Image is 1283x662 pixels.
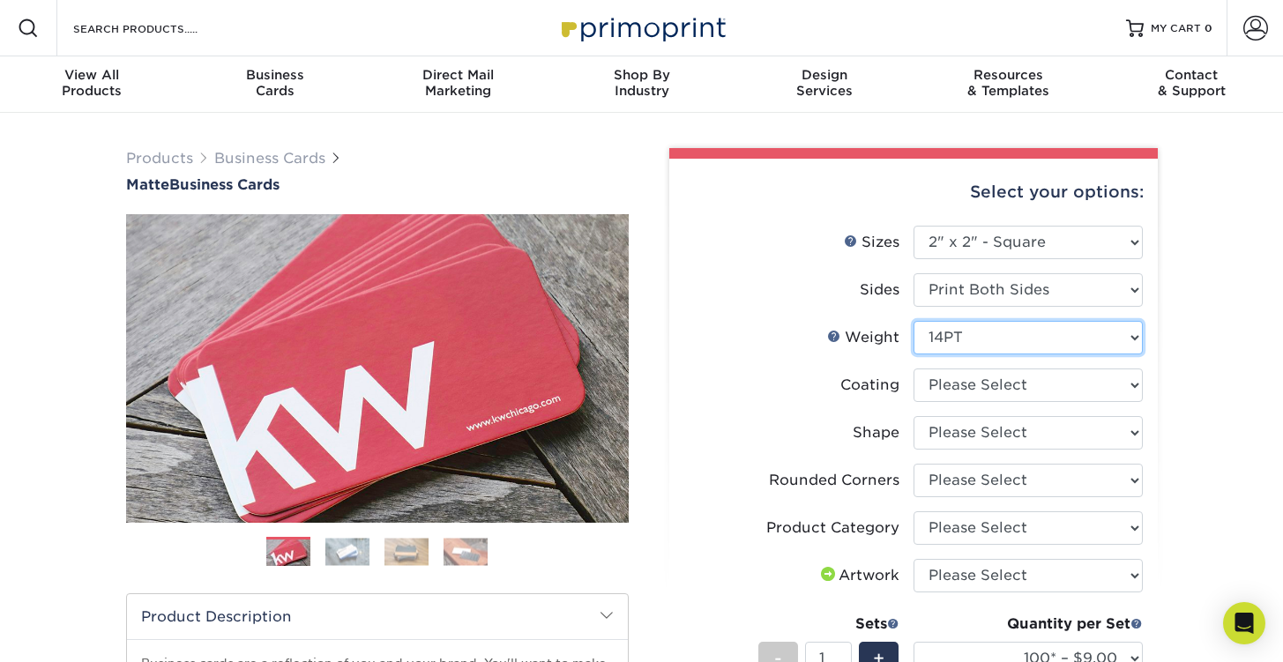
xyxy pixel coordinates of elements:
[916,67,1100,83] span: Resources
[126,150,193,167] a: Products
[683,159,1144,226] div: Select your options:
[71,18,243,39] input: SEARCH PRODUCTS.....
[550,56,734,113] a: Shop ByIndustry
[844,232,899,253] div: Sizes
[367,56,550,113] a: Direct MailMarketing
[1100,56,1283,113] a: Contact& Support
[550,67,734,99] div: Industry
[266,531,310,575] img: Business Cards 01
[1100,67,1283,99] div: & Support
[766,517,899,539] div: Product Category
[840,375,899,396] div: Coating
[126,176,629,193] a: MatteBusiness Cards
[554,9,730,47] img: Primoprint
[183,67,367,99] div: Cards
[183,56,367,113] a: BusinessCards
[126,176,629,193] h1: Business Cards
[126,176,169,193] span: Matte
[817,565,899,586] div: Artwork
[860,279,899,301] div: Sides
[733,67,916,83] span: Design
[758,614,899,635] div: Sets
[769,470,899,491] div: Rounded Corners
[1151,21,1201,36] span: MY CART
[1100,67,1283,83] span: Contact
[127,594,628,639] h2: Product Description
[550,67,734,83] span: Shop By
[733,56,916,113] a: DesignServices
[367,67,550,83] span: Direct Mail
[325,538,369,565] img: Business Cards 02
[1205,22,1212,34] span: 0
[853,422,899,443] div: Shape
[914,614,1143,635] div: Quantity per Set
[214,150,325,167] a: Business Cards
[126,117,629,620] img: Matte 01
[916,56,1100,113] a: Resources& Templates
[183,67,367,83] span: Business
[367,67,550,99] div: Marketing
[733,67,916,99] div: Services
[384,538,429,565] img: Business Cards 03
[444,538,488,565] img: Business Cards 04
[916,67,1100,99] div: & Templates
[827,327,899,348] div: Weight
[1223,602,1265,644] div: Open Intercom Messenger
